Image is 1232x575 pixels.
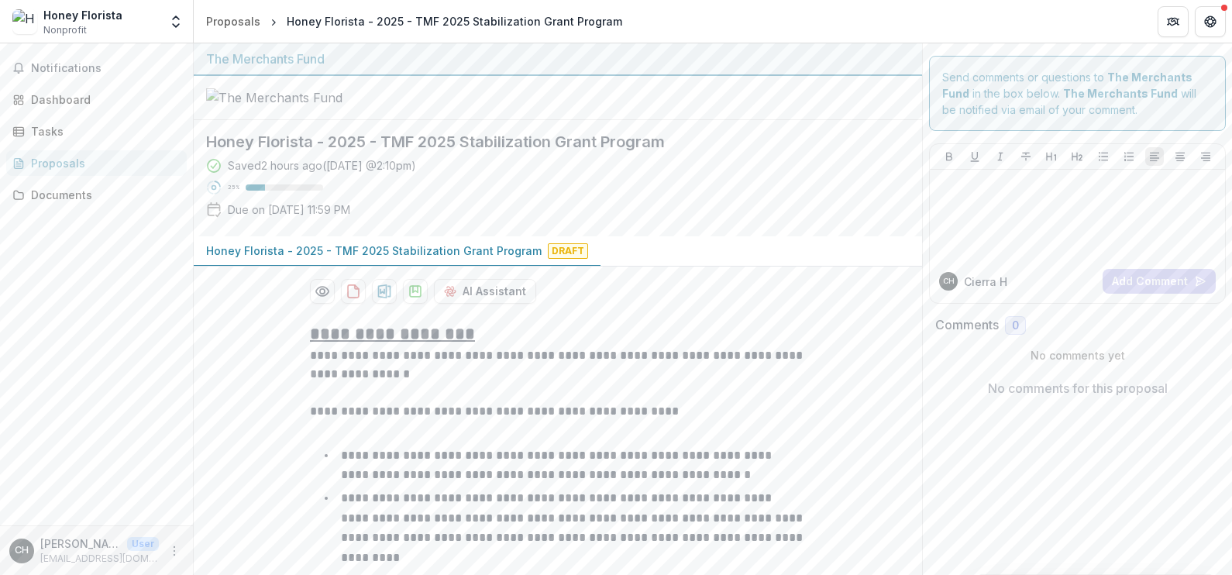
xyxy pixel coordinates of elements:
p: Honey Florista - 2025 - TMF 2025 Stabilization Grant Program [206,243,542,259]
p: 25 % [228,182,239,193]
img: Honey Florista [12,9,37,34]
div: Honey Florista - 2025 - TMF 2025 Stabilization Grant Program [287,13,622,29]
h2: Comments [935,318,999,332]
div: The Merchants Fund [206,50,910,68]
p: [EMAIL_ADDRESS][DOMAIN_NAME] [40,552,159,566]
button: Partners [1158,6,1189,37]
div: Documents [31,187,174,203]
button: AI Assistant [434,279,536,304]
button: Align Right [1196,147,1215,166]
div: Dashboard [31,91,174,108]
button: Heading 1 [1042,147,1061,166]
button: Underline [965,147,984,166]
button: Bullet List [1094,147,1113,166]
button: Strike [1017,147,1035,166]
div: Proposals [206,13,260,29]
button: download-proposal [341,279,366,304]
span: Draft [548,243,588,259]
button: Bold [940,147,958,166]
p: [PERSON_NAME] [40,535,121,552]
p: User [127,537,159,551]
span: Notifications [31,62,181,75]
button: Preview 8a3033d9-35f0-4276-8859-1d6c7985e939-0.pdf [310,279,335,304]
button: Align Center [1171,147,1189,166]
button: download-proposal [372,279,397,304]
a: Tasks [6,119,187,144]
nav: breadcrumb [200,10,628,33]
a: Proposals [6,150,187,176]
button: Italicize [991,147,1010,166]
p: Cierra H [964,274,1007,290]
p: Due on [DATE] 11:59 PM [228,201,350,218]
div: Cierra Hudson [15,546,29,556]
div: Proposals [31,155,174,171]
button: Notifications [6,56,187,81]
button: Get Help [1195,6,1226,37]
h2: Honey Florista - 2025 - TMF 2025 Stabilization Grant Program [206,133,885,151]
button: Add Comment [1103,269,1216,294]
a: Dashboard [6,87,187,112]
p: No comments for this proposal [988,379,1168,398]
button: Open entity switcher [165,6,187,37]
strong: The Merchants Fund [1063,87,1178,100]
div: Saved 2 hours ago ( [DATE] @ 2:10pm ) [228,157,416,174]
a: Proposals [200,10,267,33]
a: Documents [6,182,187,208]
button: Ordered List [1120,147,1138,166]
button: Align Left [1145,147,1164,166]
button: download-proposal [403,279,428,304]
span: Nonprofit [43,23,87,37]
button: More [165,542,184,560]
div: Cierra Hudson [943,277,955,285]
span: 0 [1012,319,1019,332]
div: Honey Florista [43,7,122,23]
button: Heading 2 [1068,147,1086,166]
div: Send comments or questions to in the box below. will be notified via email of your comment. [929,56,1226,131]
img: The Merchants Fund [206,88,361,107]
div: Tasks [31,123,174,139]
p: No comments yet [935,347,1220,363]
